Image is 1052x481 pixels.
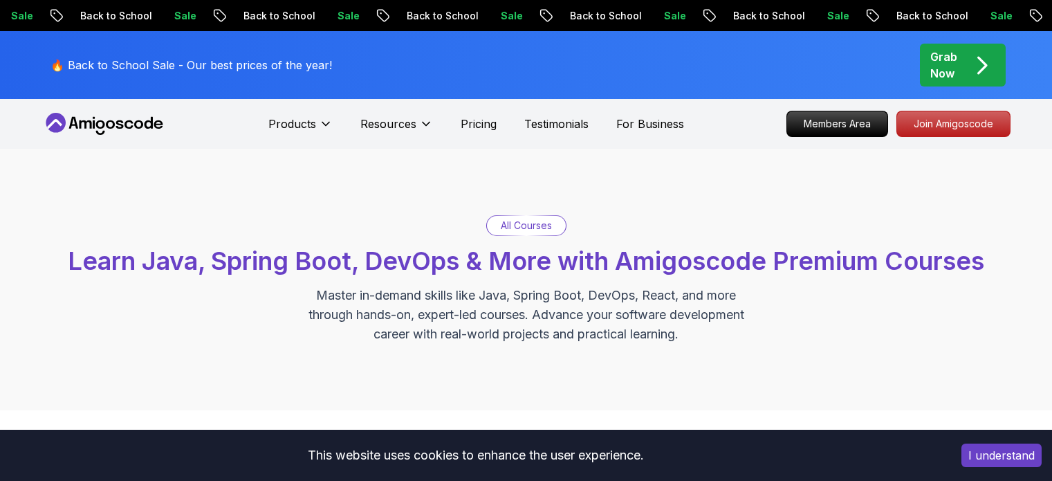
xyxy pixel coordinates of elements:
p: Join Amigoscode [897,111,1010,136]
p: Members Area [787,111,887,136]
p: Back to School [748,9,842,23]
p: Sale [190,9,234,23]
p: Resources [360,116,416,132]
p: All Courses [501,219,552,233]
a: Pricing [461,116,497,132]
div: This website uses cookies to enhance the user experience. [10,440,941,471]
p: Back to School [912,9,1006,23]
p: Sale [516,9,560,23]
p: Sale [679,9,723,23]
a: Members Area [786,111,888,137]
p: Sale [26,9,71,23]
p: Grab Now [930,48,957,82]
p: 🔥 Back to School Sale - Our best prices of the year! [50,57,332,73]
p: Sale [842,9,887,23]
p: Back to School [585,9,679,23]
a: Join Amigoscode [896,111,1011,137]
a: Testimonials [524,116,589,132]
a: For Business [616,116,684,132]
button: Accept cookies [961,444,1042,467]
button: Resources [360,116,433,143]
p: Back to School [95,9,190,23]
button: Products [268,116,333,143]
span: Learn Java, Spring Boot, DevOps & More with Amigoscode Premium Courses [68,246,984,276]
p: Master in-demand skills like Java, Spring Boot, DevOps, React, and more through hands-on, expert-... [294,286,759,344]
p: Sale [353,9,397,23]
p: Back to School [422,9,516,23]
p: Products [268,116,316,132]
p: Sale [1006,9,1050,23]
p: Back to School [259,9,353,23]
